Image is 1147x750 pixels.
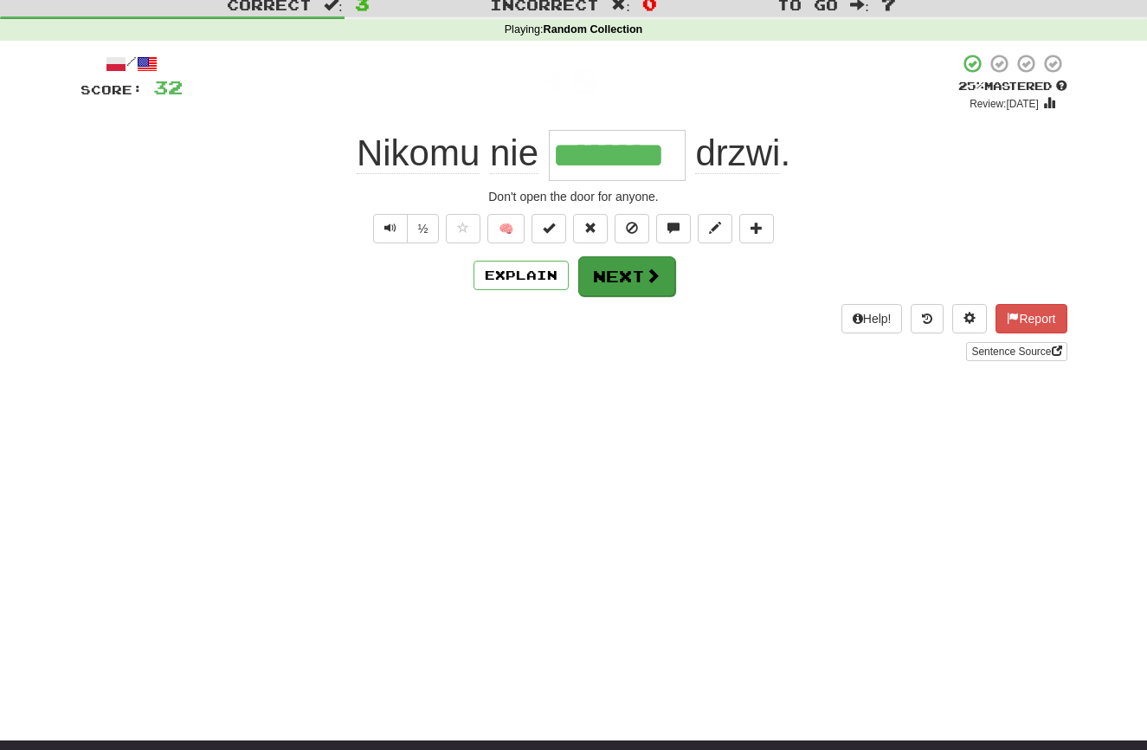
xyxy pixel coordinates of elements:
button: Play sentence audio (ctl+space) [373,214,408,243]
span: . [686,133,790,174]
button: Next [578,256,675,296]
div: Text-to-speech controls [370,214,440,243]
button: 🧠 [487,214,525,243]
div: Mastered [958,79,1067,94]
div: / [81,53,183,74]
span: 8 [570,57,601,100]
button: Edit sentence (alt+d) [698,214,732,243]
button: Favorite sentence (alt+f) [446,214,480,243]
span: drzwi [695,133,780,174]
span: + [540,53,570,105]
button: Set this sentence to 100% Mastered (alt+m) [532,214,566,243]
button: Round history (alt+y) [911,304,944,333]
button: Discuss sentence (alt+u) [656,214,691,243]
span: Score: [81,82,143,97]
strong: Random Collection [544,23,643,36]
button: Reset to 0% Mastered (alt+r) [573,214,608,243]
div: Don't open the door for anyone. [81,188,1067,205]
button: Help! [841,304,903,333]
button: Explain [474,261,569,290]
button: Report [996,304,1066,333]
button: ½ [407,214,440,243]
button: Add to collection (alt+a) [739,214,774,243]
a: Sentence Source [966,342,1066,361]
small: Review: [DATE] [970,98,1039,110]
span: 25 % [958,79,984,93]
span: nie [490,133,538,174]
span: Nikomu [357,133,480,174]
span: 32 [153,76,183,98]
button: Ignore sentence (alt+i) [615,214,649,243]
